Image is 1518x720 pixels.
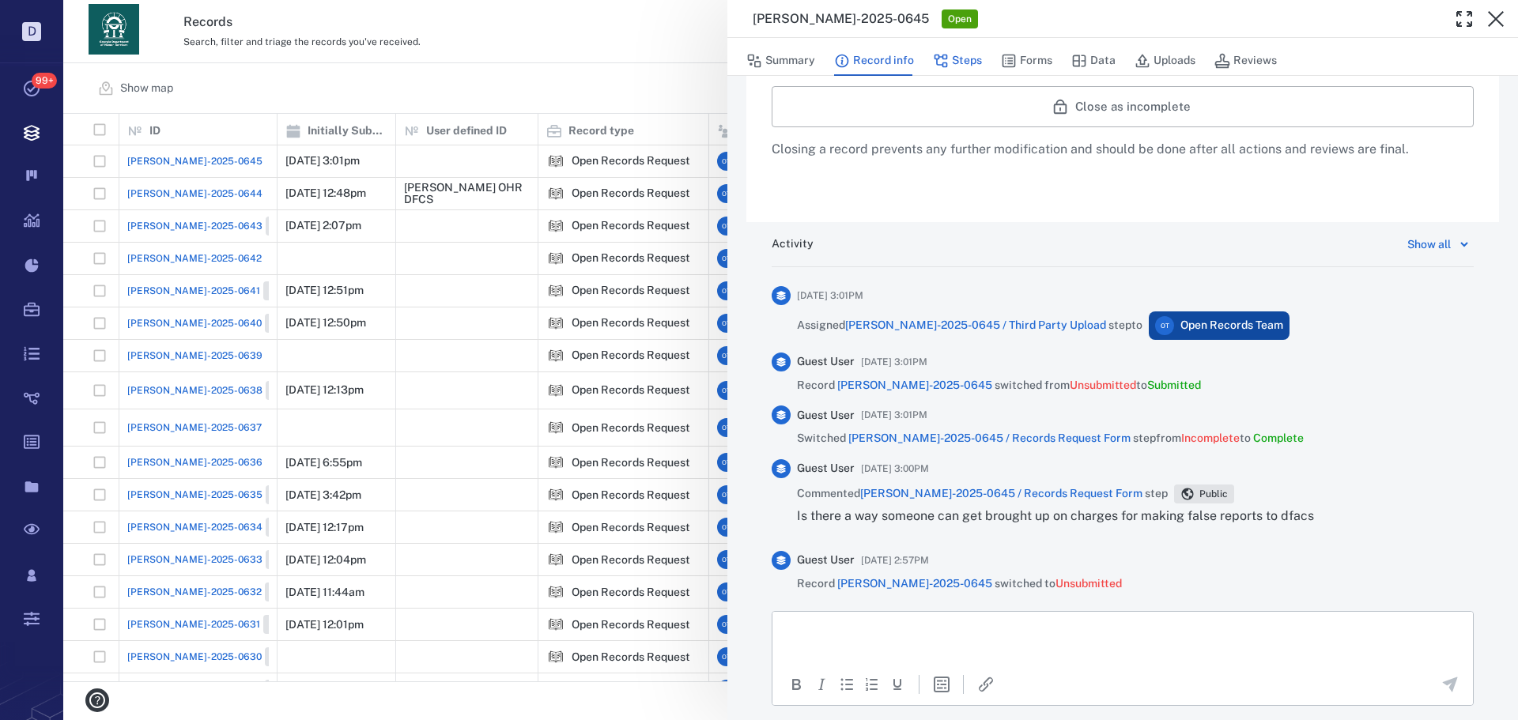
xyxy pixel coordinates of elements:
span: [DATE] 3:00PM [861,459,929,478]
button: Record info [834,46,914,76]
span: [DATE] 2:57PM [861,551,929,570]
span: Guest User [797,408,855,424]
span: Submitted [1147,379,1201,391]
button: Close as incomplete [772,86,1474,127]
h3: [PERSON_NAME]-2025-0645 [753,9,929,28]
button: Underline [888,675,907,694]
span: Assigned step to [797,318,1142,334]
span: Record switched to [797,576,1122,592]
button: Insert/edit link [976,675,995,694]
button: Bold [787,675,806,694]
button: Uploads [1135,46,1195,76]
a: [PERSON_NAME]-2025-0645 / Records Request Form [860,487,1142,499]
button: Close [1480,3,1512,35]
span: Unsubmitted [1055,577,1122,590]
button: Steps [933,46,982,76]
button: Insert template [932,675,951,694]
span: Complete [1253,432,1304,444]
a: [PERSON_NAME]-2025-0645 / Third Party Upload [845,319,1106,331]
span: [DATE] 3:01PM [797,286,863,305]
iframe: Rich Text Area [772,612,1473,662]
h6: Activity [772,236,814,252]
button: Toggle Fullscreen [1448,3,1480,35]
a: [PERSON_NAME]-2025-0645 [837,379,992,391]
span: Record switched from to [797,378,1201,394]
button: Summary [746,46,815,76]
div: Numbered list [863,675,882,694]
span: Incomplete [1181,432,1240,444]
button: Reviews [1214,46,1277,76]
span: Help [36,11,68,25]
button: Italic [812,675,831,694]
span: Open Records Team [1180,318,1283,334]
span: Public [1196,488,1231,501]
span: Guest User [797,354,855,370]
span: Guest User [797,461,855,477]
button: Send the comment [1441,675,1459,694]
span: [DATE] 3:01PM [861,405,927,424]
span: Unsubmitted [1070,379,1136,391]
div: Bullet list [837,675,856,694]
span: Commented step [797,486,1168,502]
a: [PERSON_NAME]-2025-0645 / Records Request Form [848,432,1131,444]
p: Closing a record prevents any further modification and should be done after all actions and revie... [772,140,1474,159]
span: 99+ [32,73,57,89]
span: Switched step from to [797,431,1304,447]
div: Show all [1407,235,1451,254]
div: O T [1155,316,1174,335]
p: D [22,22,41,41]
button: Data [1071,46,1116,76]
p: Is there a way someone can get brought up on charges for making false reports to dfacs [797,507,1314,526]
span: [DATE] 3:01PM [861,352,927,371]
span: Guest User [797,552,855,568]
button: Forms [1001,46,1052,76]
span: Open [945,13,975,26]
a: [PERSON_NAME]-2025-0645 [837,577,992,590]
